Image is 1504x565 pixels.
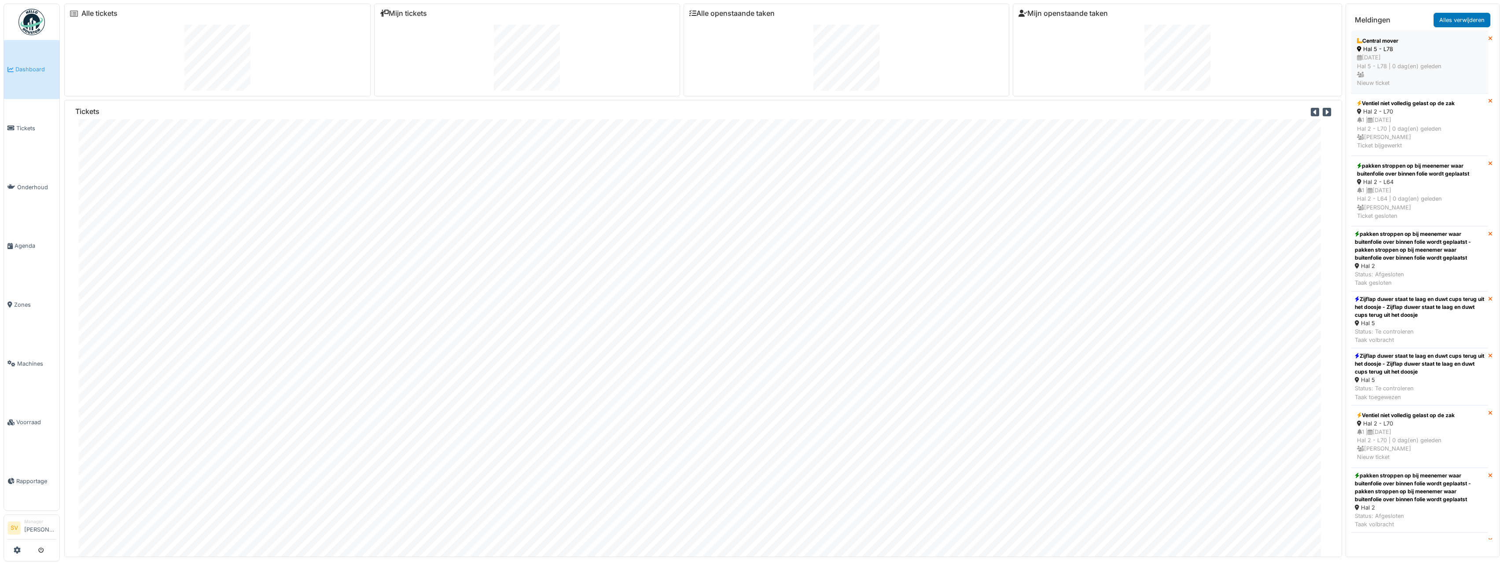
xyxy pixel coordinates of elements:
[1357,99,1482,107] div: Ventiel niet volledig gelast op de zak
[1355,16,1390,24] h6: Meldingen
[689,9,775,18] a: Alle openstaande taken
[1355,327,1485,344] div: Status: Te controleren Taak volbracht
[1355,472,1485,503] div: pakken stroppen op bij meenemer waar buitenfolie over binnen folie wordt geplaatst - pakken strop...
[1357,53,1482,87] div: [DATE] Hal 5 - L78 | 0 dag(en) geleden Nieuw ticket
[4,275,59,334] a: Zones
[1357,45,1482,53] div: Hal 5 - L78
[4,393,59,452] a: Voorraad
[4,99,59,158] a: Tickets
[1357,37,1482,45] div: Central mover
[380,9,427,18] a: Mijn tickets
[17,360,56,368] span: Machines
[1357,411,1482,419] div: Ventiel niet volledig gelast op de zak
[7,521,21,535] li: SV
[7,518,56,539] a: SV Manager[PERSON_NAME]
[1351,156,1488,226] a: pakken stroppen op bij meenemer waar buitenfolie over binnen folie wordt geplaatst Hal 2 - L64 1 ...
[15,242,56,250] span: Agenda
[1355,262,1485,270] div: Hal 2
[1355,295,1485,319] div: Zijflap duwer staat te laag en duwt cups terug uit het doosje - Zijflap duwer staat te laag en du...
[14,301,56,309] span: Zones
[1351,93,1488,156] a: Ventiel niet volledig gelast op de zak Hal 2 - L70 1 |[DATE]Hal 2 - L70 | 0 dag(en) geleden [PERS...
[4,452,59,511] a: Rapportage
[1355,376,1485,384] div: Hal 5
[15,65,56,73] span: Dashboard
[1351,226,1488,291] a: pakken stroppen op bij meenemer waar buitenfolie over binnen folie wordt geplaatst - pakken strop...
[1357,539,1482,547] div: Aanzuigslang Nordson L71
[16,477,56,485] span: Rapportage
[18,9,45,35] img: Badge_color-CXgf-gQk.svg
[1357,186,1482,220] div: 1 | [DATE] Hal 2 - L64 | 0 dag(en) geleden [PERSON_NAME] Ticket gesloten
[4,40,59,99] a: Dashboard
[4,216,59,275] a: Agenda
[1357,116,1482,150] div: 1 | [DATE] Hal 2 - L70 | 0 dag(en) geleden [PERSON_NAME] Ticket bijgewerkt
[1351,468,1488,533] a: pakken stroppen op bij meenemer waar buitenfolie over binnen folie wordt geplaatst - pakken strop...
[1351,348,1488,405] a: Zijflap duwer staat te laag en duwt cups terug uit het doosje - Zijflap duwer staat te laag en du...
[24,518,56,537] li: [PERSON_NAME]
[1434,13,1490,27] a: Alles verwijderen
[1355,319,1485,327] div: Hal 5
[1357,428,1482,462] div: 1 | [DATE] Hal 2 - L70 | 0 dag(en) geleden [PERSON_NAME] Nieuw ticket
[1355,503,1485,512] div: Hal 2
[16,124,56,132] span: Tickets
[16,418,56,426] span: Voorraad
[1351,31,1488,93] a: Central mover Hal 5 - L78 [DATE]Hal 5 - L78 | 0 dag(en) geleden Nieuw ticket
[1351,291,1488,349] a: Zijflap duwer staat te laag en duwt cups terug uit het doosje - Zijflap duwer staat te laag en du...
[1355,352,1485,376] div: Zijflap duwer staat te laag en duwt cups terug uit het doosje - Zijflap duwer staat te laag en du...
[1355,230,1485,262] div: pakken stroppen op bij meenemer waar buitenfolie over binnen folie wordt geplaatst - pakken strop...
[4,334,59,393] a: Machines
[24,518,56,525] div: Manager
[4,158,59,216] a: Onderhoud
[1351,405,1488,468] a: Ventiel niet volledig gelast op de zak Hal 2 - L70 1 |[DATE]Hal 2 - L70 | 0 dag(en) geleden [PERS...
[75,107,99,116] h6: Tickets
[1357,419,1482,428] div: Hal 2 - L70
[1355,512,1485,528] div: Status: Afgesloten Taak volbracht
[1357,178,1482,186] div: Hal 2 - L64
[1355,384,1485,401] div: Status: Te controleren Taak toegewezen
[17,183,56,191] span: Onderhoud
[1357,107,1482,116] div: Hal 2 - L70
[1019,9,1108,18] a: Mijn openstaande taken
[1355,270,1485,287] div: Status: Afgesloten Taak gesloten
[81,9,118,18] a: Alle tickets
[1357,162,1482,178] div: pakken stroppen op bij meenemer waar buitenfolie over binnen folie wordt geplaatst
